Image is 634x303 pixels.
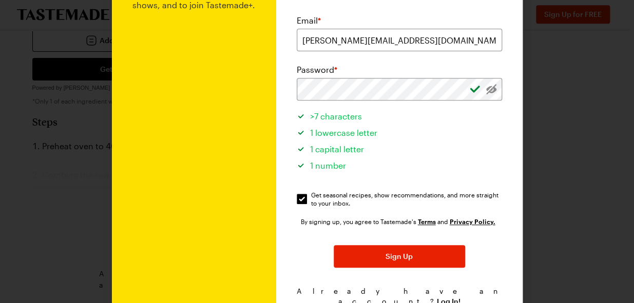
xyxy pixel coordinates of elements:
div: By signing up, you agree to Tastemade's and [301,216,498,227]
span: Get seasonal recipes, show recommendations, and more straight to your inbox. [311,191,503,207]
span: 1 lowercase letter [310,128,377,137]
label: Password [297,64,337,76]
span: Sign Up [386,251,413,261]
a: Tastemade Privacy Policy [450,217,495,226]
span: 1 number [310,160,346,170]
input: Get seasonal recipes, show recommendations, and more straight to your inbox. [297,194,307,204]
a: Tastemade Terms of Service [418,217,436,226]
label: Email [297,14,321,27]
span: 1 capital letter [310,144,364,154]
span: >7 characters [310,111,362,121]
button: Sign Up [334,245,465,268]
